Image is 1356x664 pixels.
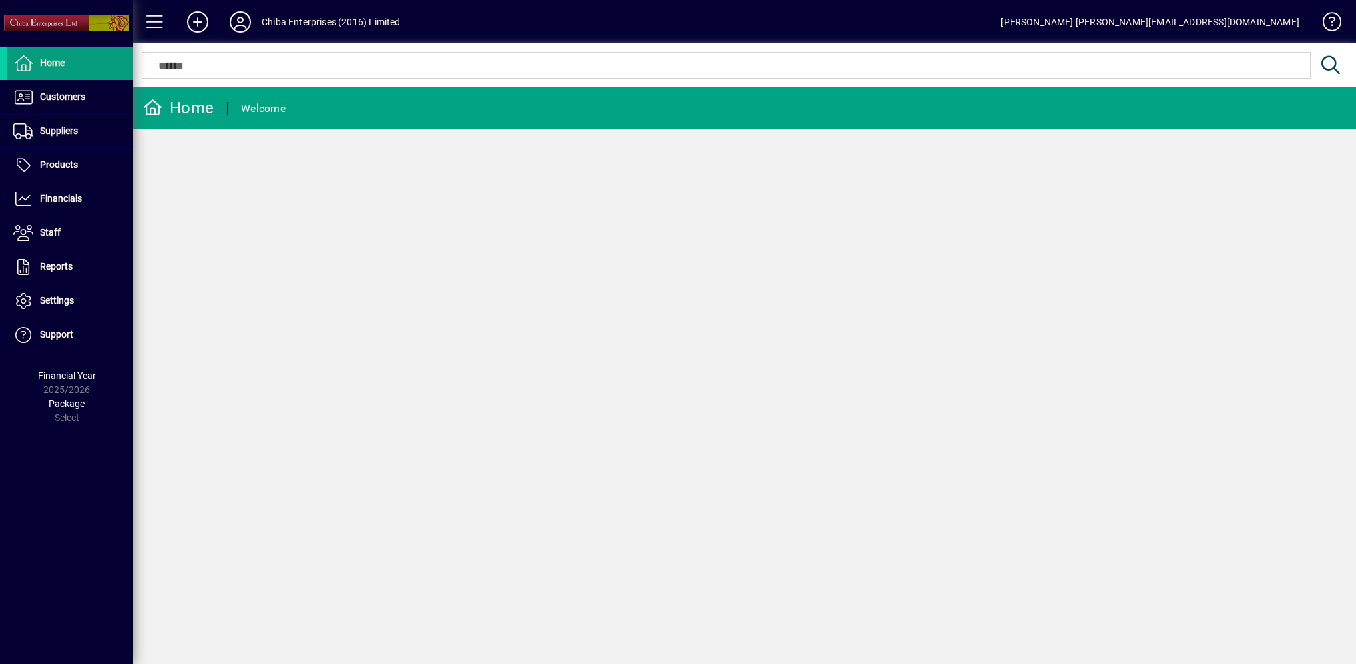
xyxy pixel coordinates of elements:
[7,81,133,114] a: Customers
[1001,11,1299,33] div: [PERSON_NAME] [PERSON_NAME][EMAIL_ADDRESS][DOMAIN_NAME]
[40,193,82,204] span: Financials
[219,10,262,34] button: Profile
[7,216,133,250] a: Staff
[7,318,133,352] a: Support
[40,125,78,136] span: Suppliers
[38,370,96,381] span: Financial Year
[40,57,65,68] span: Home
[1313,3,1339,46] a: Knowledge Base
[241,98,286,119] div: Welcome
[40,227,61,238] span: Staff
[176,10,219,34] button: Add
[7,284,133,318] a: Settings
[7,149,133,182] a: Products
[7,182,133,216] a: Financials
[143,97,214,119] div: Home
[40,91,85,102] span: Customers
[7,115,133,148] a: Suppliers
[40,295,74,306] span: Settings
[7,250,133,284] a: Reports
[40,159,78,170] span: Products
[262,11,401,33] div: Chiba Enterprises (2016) Limited
[40,261,73,272] span: Reports
[49,398,85,409] span: Package
[40,329,73,340] span: Support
